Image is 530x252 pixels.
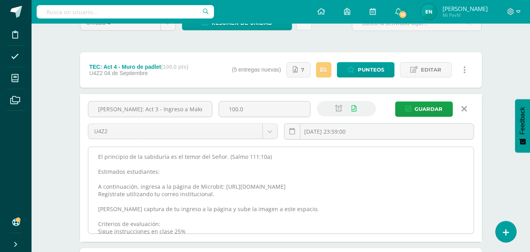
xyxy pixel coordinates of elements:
input: Busca un usuario... [37,5,214,18]
button: Feedback - Mostrar encuesta [515,99,530,153]
span: 10 [398,10,407,19]
span: Punteos [358,63,384,77]
textarea: El principio de la sabiduría es el temor del Señor. (Salmo 111:10a) Estimados estudiantes: A cont... [88,147,474,234]
a: Punteos [337,62,394,77]
div: TEC: Act 4 - Muro de padlet [89,64,188,70]
span: 04 de Septiembre [104,70,148,76]
span: Feedback [519,107,526,134]
strong: (100.0 pts) [161,64,188,70]
span: [PERSON_NAME] [443,5,488,13]
a: U4Z2 [88,124,277,139]
input: Fecha de entrega [285,124,474,139]
button: Guardar [395,101,453,117]
span: Editar [421,63,441,77]
span: U4Z2 [94,124,257,139]
img: 00bc85849806240248e66f61f9775644.png [421,4,437,20]
a: 7 [286,62,311,77]
span: 7 [301,63,304,77]
span: Mi Perfil [443,12,488,18]
input: Título [88,101,212,117]
span: Guardar [415,102,443,116]
span: U4Z2 [89,70,102,76]
input: Puntos máximos [219,101,310,117]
